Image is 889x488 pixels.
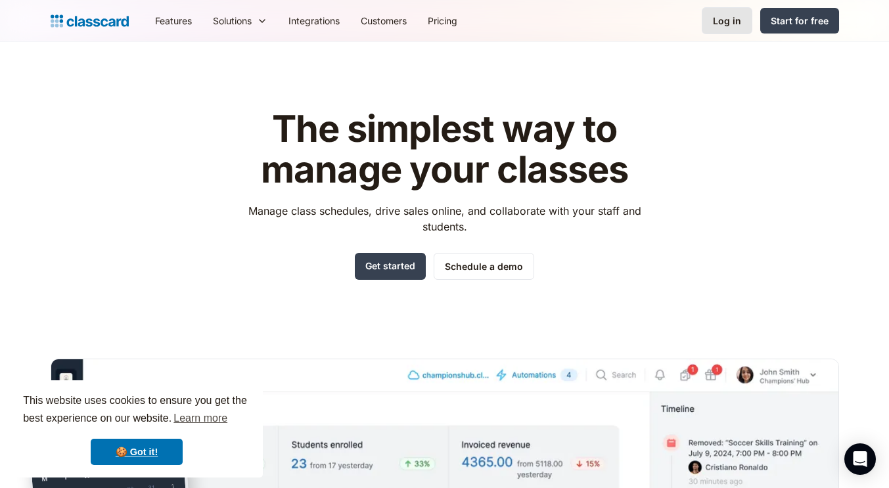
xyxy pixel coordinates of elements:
h1: The simplest way to manage your classes [236,109,653,190]
p: Manage class schedules, drive sales online, and collaborate with your staff and students. [236,203,653,234]
a: Customers [350,6,417,35]
a: Features [145,6,202,35]
div: Log in [713,14,741,28]
div: Start for free [771,14,829,28]
a: Log in [702,7,752,34]
div: Solutions [213,14,252,28]
a: dismiss cookie message [91,439,183,465]
a: Start for free [760,8,839,33]
a: Get started [355,253,426,280]
div: Solutions [202,6,278,35]
a: home [51,12,129,30]
div: cookieconsent [11,380,263,477]
a: Schedule a demo [434,253,534,280]
a: Pricing [417,6,468,35]
a: learn more about cookies [171,409,229,428]
div: Open Intercom Messenger [844,443,876,475]
a: Integrations [278,6,350,35]
span: This website uses cookies to ensure you get the best experience on our website. [23,393,250,428]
